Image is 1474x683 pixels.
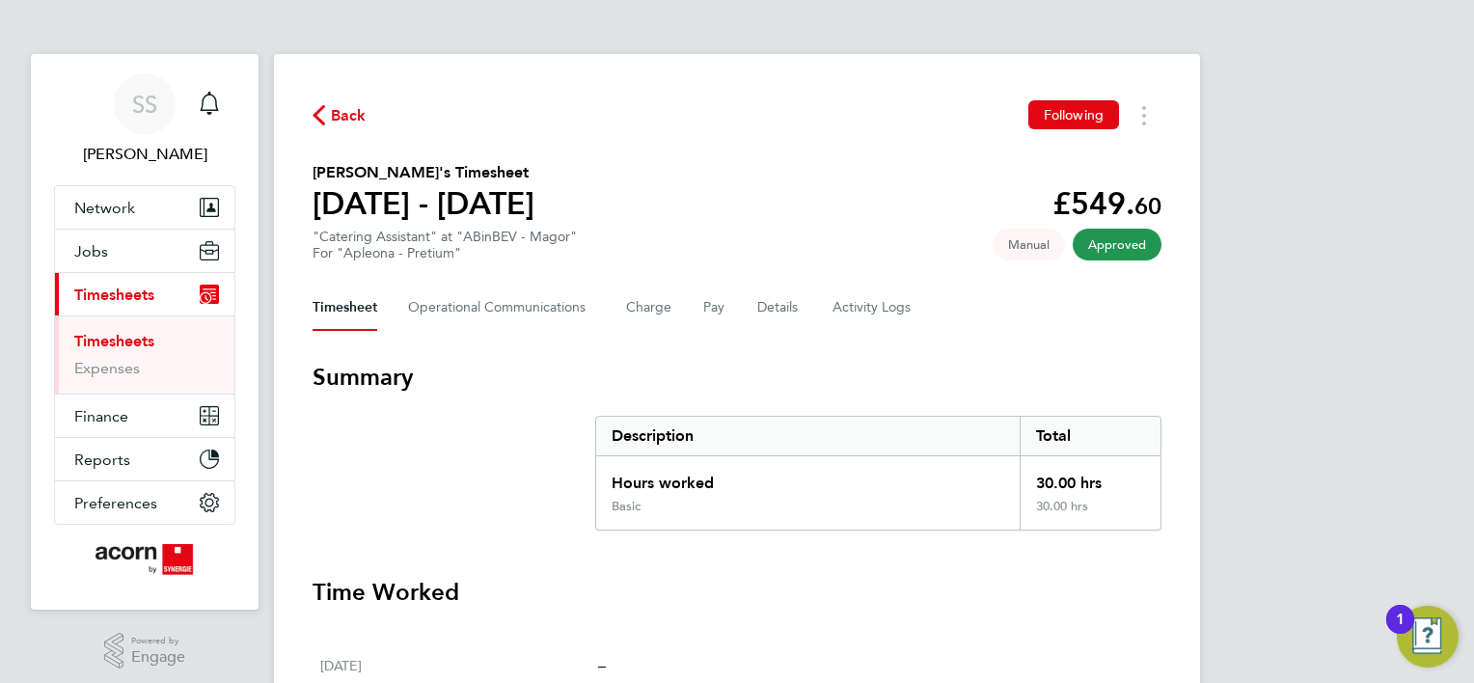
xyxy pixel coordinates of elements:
div: [DATE] [320,654,598,677]
div: Timesheets [55,315,234,394]
span: SS [132,92,157,117]
button: Finance [55,395,234,437]
button: Network [55,186,234,229]
img: acornpeople-logo-retina.png [96,544,195,575]
h2: [PERSON_NAME]'s Timesheet [313,161,534,184]
div: 30.00 hrs [1020,499,1160,530]
span: Following [1044,106,1104,123]
h1: [DATE] - [DATE] [313,184,534,223]
span: Powered by [131,633,185,649]
button: Timesheets [55,273,234,315]
h3: Summary [313,362,1161,393]
div: 1 [1396,619,1405,644]
span: Reports [74,451,130,469]
button: Jobs [55,230,234,272]
div: Summary [595,416,1161,531]
span: Finance [74,407,128,425]
button: Pay [703,285,726,331]
a: SS[PERSON_NAME] [54,73,235,166]
span: 60 [1134,192,1161,220]
a: Powered byEngage [104,633,186,669]
div: 30.00 hrs [1020,456,1160,499]
button: Operational Communications [408,285,595,331]
span: Engage [131,649,185,666]
button: Preferences [55,481,234,524]
span: – [598,656,606,674]
a: Expenses [74,359,140,377]
span: Sally Smith [54,143,235,166]
a: Go to home page [54,544,235,575]
button: Activity Logs [833,285,914,331]
button: Timesheet [313,285,377,331]
span: Jobs [74,242,108,260]
div: "Catering Assistant" at "ABinBEV - Magor" [313,229,577,261]
span: This timesheet was manually created. [993,229,1065,260]
span: This timesheet has been approved. [1073,229,1161,260]
button: Reports [55,438,234,480]
h3: Time Worked [313,577,1161,608]
div: For "Apleona - Pretium" [313,245,577,261]
div: Description [596,417,1020,455]
div: Total [1020,417,1160,455]
button: Open Resource Center, 1 new notification [1397,606,1459,668]
app-decimal: £549. [1052,185,1161,222]
button: Charge [626,285,672,331]
span: Timesheets [74,286,154,304]
button: Following [1028,100,1119,129]
span: Preferences [74,494,157,512]
span: Network [74,199,135,217]
button: Details [757,285,802,331]
button: Timesheets Menu [1127,100,1161,130]
nav: Main navigation [31,54,259,610]
a: Timesheets [74,332,154,350]
div: Basic [612,499,641,514]
button: Back [313,103,367,127]
span: Back [331,104,367,127]
div: Hours worked [596,456,1020,499]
